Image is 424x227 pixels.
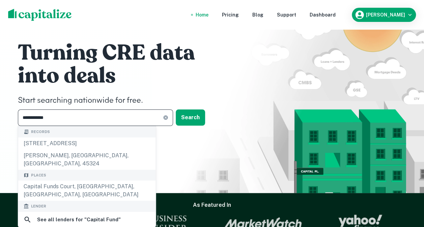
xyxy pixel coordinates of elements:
[310,11,336,19] a: Dashboard
[8,9,72,21] img: capitalize-logo.png
[18,150,156,170] div: [PERSON_NAME], [GEOGRAPHIC_DATA], [GEOGRAPHIC_DATA], 45324
[18,95,220,107] h4: Start searching nationwide for free.
[31,172,46,178] span: Places
[222,11,239,19] a: Pricing
[196,11,208,19] a: Home
[352,8,416,22] button: [PERSON_NAME]
[252,11,263,19] a: Blog
[31,203,46,209] span: Lender
[18,181,156,201] div: Capital Funds Court, [GEOGRAPHIC_DATA], [GEOGRAPHIC_DATA], [GEOGRAPHIC_DATA]
[18,39,220,66] h1: Turning CRE data
[31,129,50,135] span: Records
[37,216,121,224] h6: See all lenders for " Capital Fund "
[18,137,156,150] div: [STREET_ADDRESS]
[193,201,231,209] h6: As Featured In
[366,12,405,17] h6: [PERSON_NAME]
[277,11,296,19] a: Support
[18,62,220,89] h1: into deals
[176,109,205,126] button: Search
[390,173,424,205] iframe: Chat Widget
